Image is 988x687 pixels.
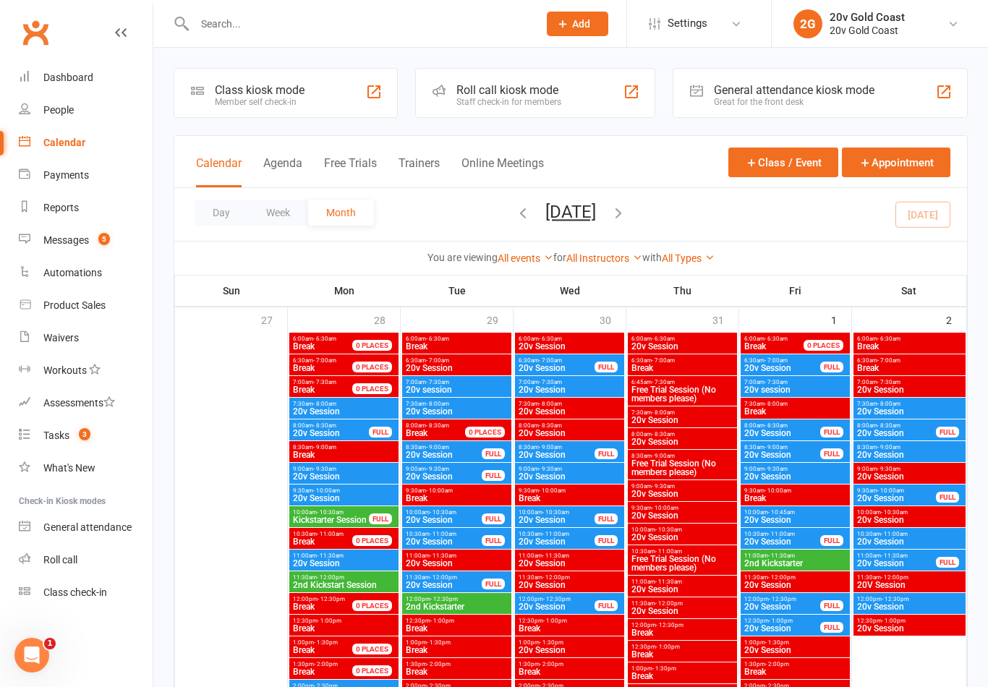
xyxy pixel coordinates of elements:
span: - 11:30am [768,552,795,559]
span: Break [293,385,315,395]
span: 6:30am [518,357,595,364]
div: 20v Gold Coast [830,11,905,24]
span: 9:30am [631,505,734,511]
span: 10:30am [856,531,963,537]
span: - 8:00am [426,401,449,407]
span: - 7:30am [877,379,900,385]
span: - 9:30am [877,466,900,472]
span: 6:30am [856,357,963,364]
span: - 6:30am [426,336,449,342]
span: 8:00am [631,431,734,438]
span: - 7:00am [765,357,788,364]
div: General attendance kiosk mode [714,83,874,97]
iframe: Intercom live chat [14,638,49,673]
span: 20v Session [292,494,396,503]
span: - 10:00am [313,487,340,494]
span: Break [744,494,847,503]
span: - 11:30am [430,552,456,559]
span: 20v Session [856,407,963,416]
span: - 7:30am [539,379,562,385]
span: - 8:30am [426,422,449,429]
span: Free Trial Session (No members please) [631,385,734,403]
th: Sun [175,276,288,306]
a: Assessments [19,387,153,419]
span: 7:30am [856,401,963,407]
span: - 10:00am [765,487,791,494]
div: 30 [600,307,626,331]
span: 7:30am [405,401,508,407]
span: 20v Session [405,472,482,481]
span: 20v Session [856,451,963,459]
span: 20v Session [518,407,621,416]
span: 9:00am [631,483,734,490]
span: 20v Session [631,438,734,446]
div: FULL [820,448,843,459]
div: Product Sales [43,299,106,311]
span: - 10:30am [430,509,456,516]
span: - 7:00am [877,357,900,364]
span: 20v Session [856,472,963,481]
span: Break [293,537,315,547]
div: FULL [936,427,959,438]
a: What's New [19,452,153,485]
span: - 8:30am [313,422,336,429]
span: 20v Session [518,537,595,546]
span: 6:00am [631,336,734,342]
div: General attendance [43,521,132,533]
div: Staff check-in for members [456,97,561,107]
span: 11:00am [744,552,847,559]
span: Break [744,407,847,416]
span: 7:30am [631,409,734,416]
span: 20v Session [744,364,821,372]
a: All Types [662,252,715,264]
div: 0 PLACES [352,535,392,546]
span: 20v Session [856,516,963,524]
span: 9:30am [744,487,847,494]
span: 20v Session [518,472,621,481]
span: 9:00am [405,466,482,472]
div: What's New [43,462,95,474]
div: 0 PLACES [352,383,392,394]
span: 20v Session [856,559,937,568]
span: Free Trial Session (No members please) [631,555,734,572]
div: People [43,104,74,116]
div: Automations [43,267,102,278]
button: Calendar [196,156,242,187]
button: Free Trials [324,156,377,187]
span: - 9:30am [539,466,562,472]
div: Tasks [43,430,69,441]
span: 10:00am [744,509,847,516]
span: - 11:00am [430,531,456,537]
th: Thu [626,276,739,306]
div: FULL [482,448,505,459]
span: - 7:00am [313,357,336,364]
span: - 7:30am [652,379,675,385]
div: FULL [595,535,618,546]
div: FULL [595,448,618,459]
span: 6:30am [631,357,734,364]
div: FULL [369,513,392,524]
a: Roll call [19,544,153,576]
span: - 9:00am [539,444,562,451]
div: Assessments [43,397,115,409]
span: 10:00am [518,509,595,516]
span: - 6:30am [877,336,900,342]
span: 20v Session [405,451,482,459]
div: FULL [820,427,843,438]
span: 20v Session [292,472,396,481]
span: - 7:00am [539,357,562,364]
span: - 9:00am [652,453,675,459]
span: 20v Session [518,342,621,351]
span: 10:00am [631,526,734,533]
div: Messages [43,234,89,246]
span: 5 [98,233,110,245]
span: - 10:45am [768,509,795,516]
span: 20v Session [856,385,963,394]
span: 7:00am [744,379,847,385]
div: Great for the front desk [714,97,874,107]
th: Tue [401,276,514,306]
span: - 9:30am [652,483,675,490]
span: - 6:30am [313,336,336,342]
a: Tasks 3 [19,419,153,452]
span: 20v session [744,385,847,394]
